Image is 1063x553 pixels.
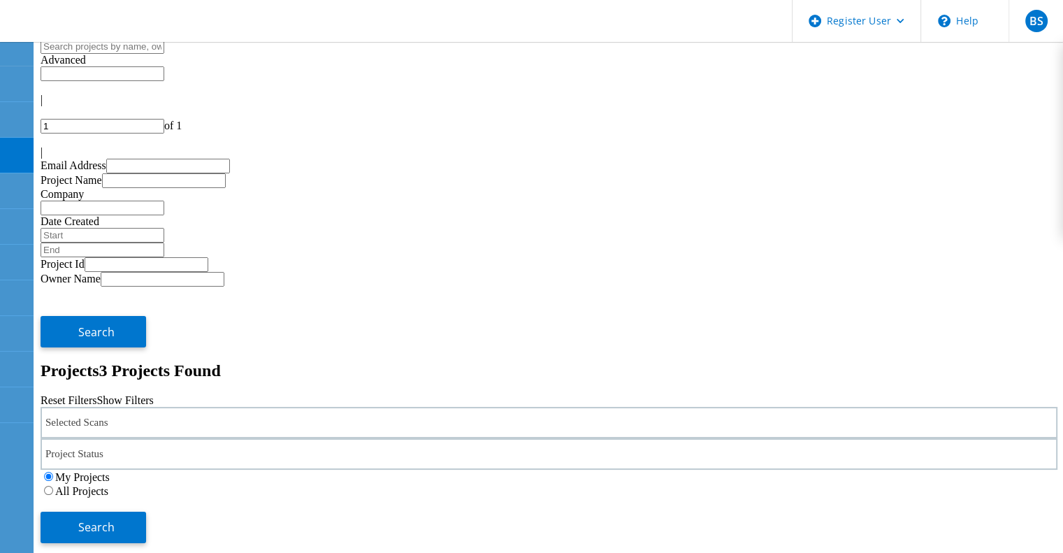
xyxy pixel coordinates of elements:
div: | [41,94,1057,106]
input: Start [41,228,164,243]
button: Search [41,316,146,347]
label: My Projects [55,471,110,483]
label: Email Address [41,159,106,171]
input: End [41,243,164,257]
label: Company [41,188,84,200]
label: All Projects [55,485,108,497]
div: Project Status [41,438,1057,470]
span: Search [78,324,115,340]
a: Reset Filters [41,394,96,406]
svg: \n [938,15,950,27]
b: Projects [41,361,99,380]
div: Selected Scans [41,407,1057,438]
span: of 1 [164,120,182,131]
button: Search [41,512,146,543]
a: Live Optics Dashboard [14,27,164,39]
div: | [41,146,1057,159]
a: Show Filters [96,394,153,406]
span: Search [78,519,115,535]
span: BS [1029,15,1043,27]
label: Project Id [41,258,85,270]
label: Owner Name [41,273,101,285]
span: Advanced [41,54,86,66]
span: 3 Projects Found [99,361,221,380]
label: Date Created [41,215,99,227]
label: Project Name [41,174,102,186]
input: Search projects by name, owner, ID, company, etc [41,39,164,54]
